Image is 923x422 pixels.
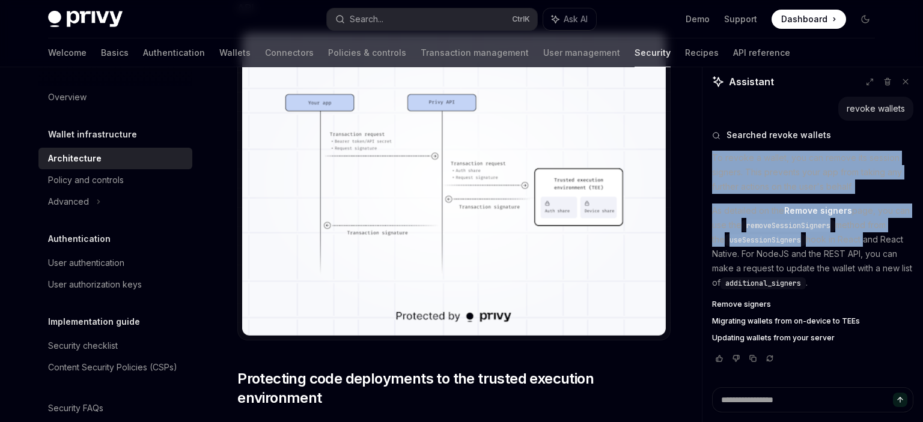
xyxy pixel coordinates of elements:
[48,256,124,270] div: User authentication
[38,274,192,295] a: User authorization keys
[512,14,530,24] span: Ctrl K
[856,10,875,29] button: Toggle dark mode
[143,38,205,67] a: Authentication
[48,173,124,187] div: Policy and controls
[712,151,913,194] p: To revoke a wallet, you can remove its session signers. This prevents your app from taking any fu...
[712,333,913,343] a: Updating wallets from your server
[48,339,118,353] div: Security checklist
[712,300,771,309] span: Remove signers
[219,38,251,67] a: Wallets
[686,13,710,25] a: Demo
[893,393,907,407] button: Send message
[724,13,757,25] a: Support
[635,38,671,67] a: Security
[242,33,666,335] img: Transaction flow
[421,38,529,67] a: Transaction management
[48,360,177,375] div: Content Security Policies (CSPs)
[712,316,860,326] span: Migrating wallets from on-device to TEEs
[38,148,192,169] a: Architecture
[101,38,129,67] a: Basics
[48,151,102,166] div: Architecture
[685,38,719,67] a: Recipes
[781,13,827,25] span: Dashboard
[48,315,140,329] h5: Implementation guide
[48,90,87,104] div: Overview
[48,127,137,142] h5: Wallet infrastructure
[712,316,913,326] a: Migrating wallets from on-device to TEEs
[48,11,123,28] img: dark logo
[48,38,87,67] a: Welcome
[712,333,835,343] span: Updating wallets from your server
[847,103,905,115] div: revoke wallets
[38,86,192,108] a: Overview
[733,38,790,67] a: API reference
[564,13,588,25] span: Ask AI
[328,38,406,67] a: Policies & controls
[237,369,671,408] span: Protecting code deployments to the trusted execution environment
[38,169,192,191] a: Policy and controls
[350,12,383,26] div: Search...
[712,300,913,309] a: Remove signers
[729,74,774,89] span: Assistant
[38,397,192,419] a: Security FAQs
[725,279,801,288] span: additional_signers
[772,10,846,29] a: Dashboard
[746,221,830,231] span: removeSessionSigners
[712,203,913,290] p: As detailed on the page, you can use the method from the hook in React and React Native. For Node...
[48,232,111,246] h5: Authentication
[38,335,192,357] a: Security checklist
[48,401,103,415] div: Security FAQs
[543,8,596,30] button: Ask AI
[48,277,142,292] div: User authorization keys
[327,8,537,30] button: Search...CtrlK
[38,252,192,274] a: User authentication
[48,194,89,209] div: Advanced
[265,38,314,67] a: Connectors
[727,129,831,141] span: Searched revoke wallets
[784,205,852,216] strong: Remove signers
[730,235,801,245] span: useSessionSigners
[38,357,192,378] a: Content Security Policies (CSPs)
[543,38,620,67] a: User management
[712,129,913,141] button: Searched revoke wallets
